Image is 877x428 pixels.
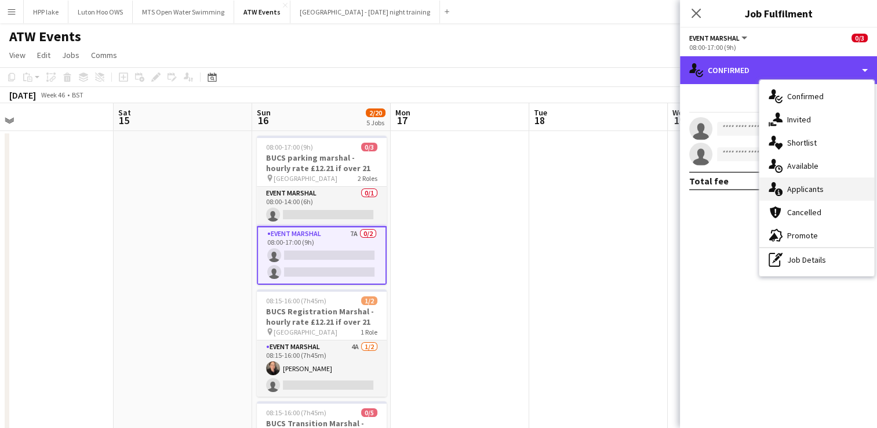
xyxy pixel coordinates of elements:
span: Applicants [787,184,824,194]
h3: BUCS parking marshal - hourly rate £12.21 if over 21 [257,153,387,173]
div: 5 Jobs [366,118,385,127]
span: 2/20 [366,108,385,117]
span: 18 [532,114,547,127]
button: MTS Open Water Swimming [133,1,234,23]
span: 1 Role [361,328,377,336]
span: Comms [91,50,117,60]
span: Sat [118,107,131,118]
button: HPP lake [24,1,68,23]
span: 0/3 [851,34,868,42]
span: 08:15-16:00 (7h45m) [266,296,326,305]
span: [GEOGRAPHIC_DATA] [274,328,337,336]
a: Jobs [57,48,84,63]
a: Comms [86,48,122,63]
span: 15 [117,114,131,127]
span: Edit [37,50,50,60]
span: Invited [787,114,811,125]
span: 0/3 [361,143,377,151]
app-job-card: 08:00-17:00 (9h)0/3BUCS parking marshal - hourly rate £12.21 if over 21 [GEOGRAPHIC_DATA]2 RolesE... [257,136,387,285]
a: Edit [32,48,55,63]
h1: ATW Events [9,28,81,45]
h3: Job Fulfilment [680,6,877,21]
div: Confirmed [680,56,877,84]
button: Luton Hoo OWS [68,1,133,23]
div: Total fee [689,175,729,187]
button: [GEOGRAPHIC_DATA] - [DATE] night training [290,1,440,23]
span: [GEOGRAPHIC_DATA] [274,174,337,183]
span: 08:15-16:00 (7h45m) [266,408,326,417]
span: 16 [255,114,271,127]
button: Event Marshal [689,34,749,42]
div: [DATE] [9,89,36,101]
span: Shortlist [787,137,817,148]
h3: BUCS Registration Marshal - hourly rate £12.21 if over 21 [257,306,387,327]
span: 2 Roles [358,174,377,183]
span: Mon [395,107,410,118]
span: Jobs [62,50,79,60]
span: 08:00-17:00 (9h) [266,143,313,151]
span: Wed [672,107,687,118]
div: Job Details [759,248,874,271]
span: Cancelled [787,207,821,217]
span: 19 [671,114,687,127]
span: 0/5 [361,408,377,417]
app-card-role: Event Marshal4A1/208:15-16:00 (7h45m)[PERSON_NAME] [257,340,387,397]
span: Available [787,161,818,171]
span: View [9,50,26,60]
app-card-role: Event Marshal0/108:00-14:00 (6h) [257,187,387,226]
app-card-role: Event Marshal7A0/208:00-17:00 (9h) [257,226,387,285]
a: View [5,48,30,63]
div: 08:00-17:00 (9h) [689,43,868,52]
span: Event Marshal [689,34,740,42]
span: Sun [257,107,271,118]
span: Promote [787,230,818,241]
span: Confirmed [787,91,824,101]
div: BST [72,90,83,99]
span: 1/2 [361,296,377,305]
span: Week 46 [38,90,67,99]
span: Tue [534,107,547,118]
span: 17 [394,114,410,127]
button: ATW Events [234,1,290,23]
app-job-card: 08:15-16:00 (7h45m)1/2BUCS Registration Marshal - hourly rate £12.21 if over 21 [GEOGRAPHIC_DATA]... [257,289,387,397]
